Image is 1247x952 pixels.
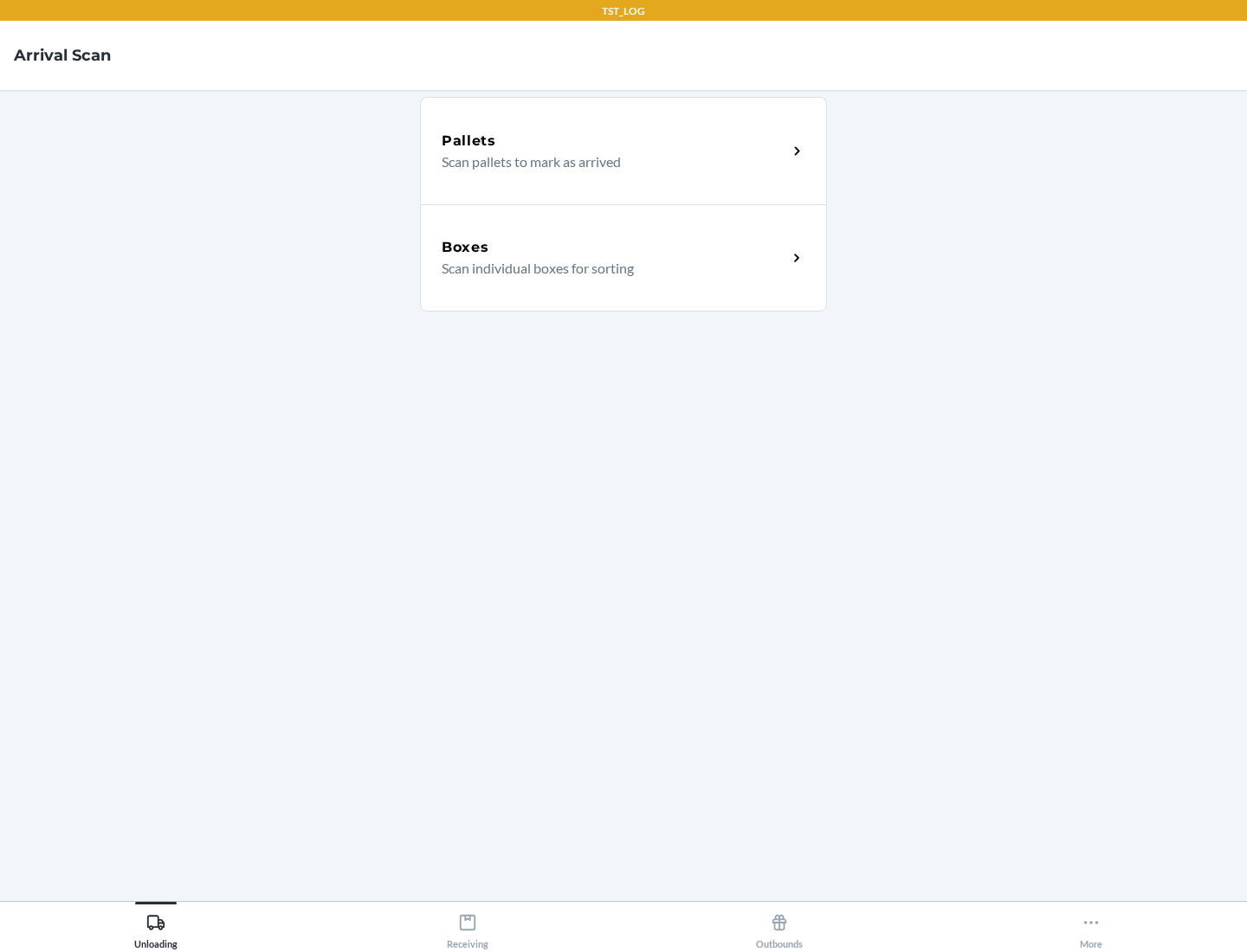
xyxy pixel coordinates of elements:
p: TST_LOG [602,3,645,19]
button: Outbounds [623,902,935,949]
button: Receiving [312,902,623,949]
h5: Pallets [442,131,496,151]
p: Scan individual boxes for sorting [442,258,773,279]
h5: Boxes [442,237,489,258]
a: BoxesScan individual boxes for sorting [420,204,827,312]
div: Receiving [447,906,488,949]
div: Unloading [134,906,178,949]
div: More [1080,906,1102,949]
div: Outbounds [756,906,803,949]
p: Scan pallets to mark as arrived [442,151,773,172]
h4: Arrival Scan [14,44,111,67]
a: PalletsScan pallets to mark as arrived [420,97,827,204]
button: More [935,902,1247,949]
